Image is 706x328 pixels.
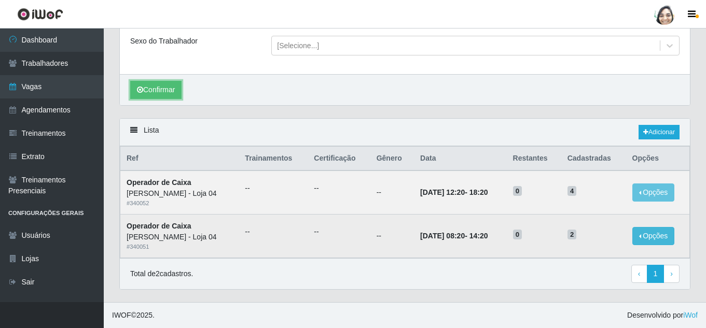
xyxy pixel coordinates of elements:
span: ‹ [638,269,641,278]
strong: - [420,232,488,240]
a: Adicionar [639,125,680,139]
a: iWof [683,311,698,319]
nav: pagination [631,265,680,283]
label: Sexo do Trabalhador [130,36,198,47]
div: [PERSON_NAME] - Loja 04 [127,232,232,243]
strong: Operador de Caixa [127,222,191,230]
time: 14:20 [469,232,488,240]
div: [Selecione...] [277,40,319,51]
th: Trainamentos [239,147,308,171]
ul: -- [245,183,301,194]
ul: -- [314,183,364,194]
p: Total de 2 cadastros. [130,268,193,279]
th: Opções [626,147,690,171]
span: © 2025 . [112,310,155,321]
img: CoreUI Logo [17,8,63,21]
span: 2 [567,230,577,240]
div: Lista [120,119,690,146]
span: › [670,269,673,278]
div: # 340052 [127,199,232,208]
td: -- [370,170,414,214]
span: 0 [513,186,522,196]
span: Desenvolvido por [627,310,698,321]
span: IWOF [112,311,131,319]
time: [DATE] 08:20 [420,232,465,240]
time: [DATE] 12:20 [420,188,465,196]
th: Cadastradas [561,147,626,171]
button: Confirmar [130,81,182,99]
td: -- [370,215,414,258]
span: 4 [567,186,577,196]
a: Next [663,265,680,283]
time: 18:20 [469,188,488,196]
ul: -- [314,226,364,237]
th: Ref [120,147,239,171]
th: Gênero [370,147,414,171]
th: Data [414,147,507,171]
a: 1 [647,265,665,283]
strong: - [420,188,488,196]
div: [PERSON_NAME] - Loja 04 [127,188,232,199]
strong: Operador de Caixa [127,178,191,187]
button: Opções [632,183,675,202]
button: Opções [632,227,675,245]
a: Previous [631,265,647,283]
span: 0 [513,230,522,240]
ul: -- [245,226,301,237]
div: # 340051 [127,243,232,251]
th: Certificação [308,147,370,171]
th: Restantes [507,147,561,171]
